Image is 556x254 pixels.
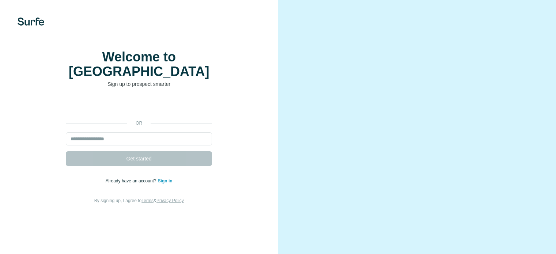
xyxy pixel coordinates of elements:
p: or [127,120,151,126]
iframe: Botón de Acceder con Google [62,99,216,115]
img: Surfe's logo [18,18,44,26]
span: Already have an account? [106,178,158,183]
a: Terms [141,198,154,203]
h1: Welcome to [GEOGRAPHIC_DATA] [66,50,212,79]
a: Privacy Policy [156,198,184,203]
a: Sign in [158,178,173,183]
p: Sign up to prospect smarter [66,80,212,88]
span: By signing up, I agree to & [94,198,184,203]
